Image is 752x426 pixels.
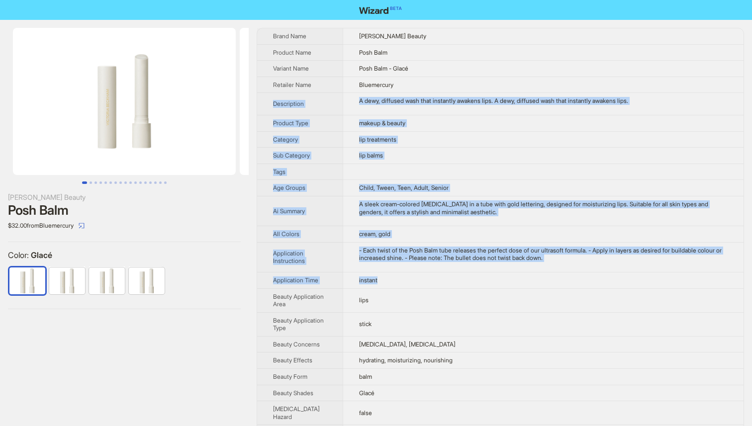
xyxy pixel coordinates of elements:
span: lip treatments [359,136,396,143]
button: Go to slide 16 [159,181,162,184]
button: Go to slide 12 [139,181,142,184]
button: Go to slide 14 [149,181,152,184]
button: Go to slide 9 [124,181,127,184]
span: Glacé [31,250,52,260]
button: Go to slide 10 [129,181,132,184]
div: - Each twist of the Posh Balm tube releases the perfect dose of our ultrasoft formula. - Apply in... [359,247,728,262]
label: available [129,266,165,293]
span: Beauty Form [273,373,307,380]
span: Application Time [273,276,318,284]
div: [PERSON_NAME] Beauty [8,192,241,203]
span: Beauty Application Area [273,293,324,308]
span: Brand Name [273,32,306,40]
span: Application Instructions [273,250,305,265]
div: Posh Balm [8,203,241,218]
span: [MEDICAL_DATA], [MEDICAL_DATA] [359,341,456,348]
button: Go to slide 11 [134,181,137,184]
span: Posh Balm - Glacé [359,65,408,72]
button: Go to slide 13 [144,181,147,184]
span: Glacé [359,389,375,397]
span: Beauty Application Type [273,317,324,332]
span: stick [359,320,372,328]
span: lips [359,296,369,304]
span: balm [359,373,372,380]
button: Go to slide 17 [164,181,167,184]
img: Glacé [9,267,45,294]
span: Product Name [273,49,311,56]
span: Beauty Concerns [273,341,320,348]
button: Go to slide 7 [114,181,117,184]
div: $32.00 from Bluemercury [8,218,241,234]
button: Go to slide 6 [109,181,112,184]
span: Ai Summary [273,207,305,215]
button: Go to slide 5 [104,181,107,184]
span: select [79,223,85,229]
span: makeup & beauty [359,119,405,127]
span: Product Type [273,119,308,127]
span: [MEDICAL_DATA] Hazard [273,405,320,421]
div: A dewy, diffused wash that instantly awakens lips. A dewy, diffused wash that instantly awakens l... [359,97,728,105]
span: Beauty Shades [273,389,313,397]
label: available [49,266,85,293]
label: available [89,266,125,293]
span: Color : [8,250,31,260]
span: lip balms [359,152,383,159]
button: Go to slide 3 [94,181,97,184]
div: A sleek cream-colored lip balm in a tube with gold lettering, designed for moisturizing lips. Sui... [359,200,728,216]
span: hydrating, moisturizing, nourishing [359,356,453,364]
img: Posh Balm Posh Balm - Glacé image 1 [13,28,236,175]
img: Fleur [129,267,165,294]
span: Bluemercury [359,81,393,88]
span: Sub Category [273,152,310,159]
button: Go to slide 2 [90,181,92,184]
button: Go to slide 15 [154,181,157,184]
span: Child, Tween, Teen, Adult, Senior [359,184,449,191]
label: available [9,266,45,293]
button: Go to slide 1 [82,181,87,184]
span: Retailer Name [273,81,311,88]
span: Description [273,100,304,107]
span: instant [359,276,377,284]
span: Beauty Effects [273,356,312,364]
span: All Colors [273,230,299,238]
img: Cassis [49,267,85,294]
span: Age Groups [273,184,305,191]
img: Posh Balm Posh Balm - Glacé image 2 [240,28,463,175]
span: Variant Name [273,65,309,72]
button: Go to slide 8 [119,181,122,184]
span: Category [273,136,298,143]
span: cream, gold [359,230,390,238]
span: false [359,409,372,417]
span: Tags [273,168,285,175]
img: Colette [89,267,125,294]
span: [PERSON_NAME] Beauty [359,32,426,40]
button: Go to slide 4 [99,181,102,184]
span: Posh Balm [359,49,387,56]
